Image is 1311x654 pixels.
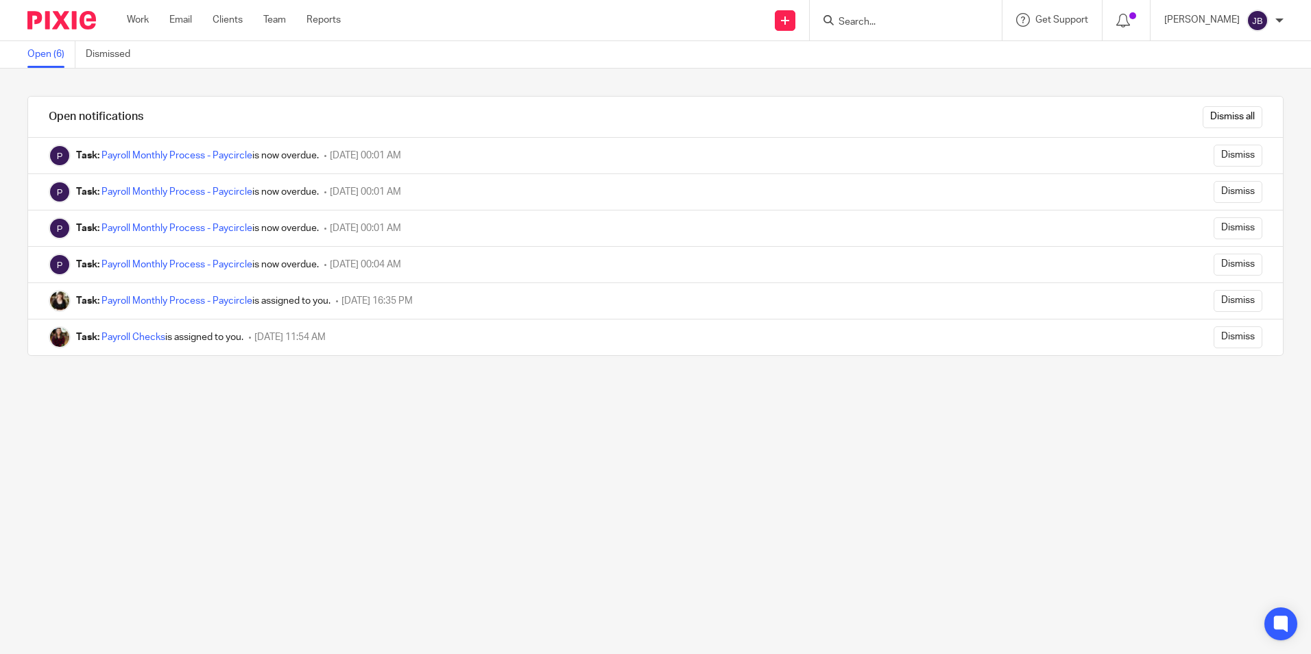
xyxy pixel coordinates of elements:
[127,13,149,27] a: Work
[76,223,99,233] b: Task:
[76,330,243,344] div: is assigned to you.
[1214,290,1262,312] input: Dismiss
[27,41,75,68] a: Open (6)
[254,332,326,342] span: [DATE] 11:54 AM
[1214,181,1262,203] input: Dismiss
[49,326,71,348] img: Kirsty Turner
[1035,15,1088,25] span: Get Support
[101,151,252,160] a: Payroll Monthly Process - Paycircle
[341,296,413,306] span: [DATE] 16:35 PM
[1214,326,1262,348] input: Dismiss
[76,187,99,197] b: Task:
[330,151,401,160] span: [DATE] 00:01 AM
[76,296,99,306] b: Task:
[1247,10,1268,32] img: svg%3E
[76,294,330,308] div: is assigned to you.
[306,13,341,27] a: Reports
[76,260,99,269] b: Task:
[49,290,71,312] img: Helen Campbell
[76,149,319,162] div: is now overdue.
[86,41,141,68] a: Dismissed
[49,254,71,276] img: Pixie
[101,296,252,306] a: Payroll Monthly Process - Paycircle
[76,185,319,199] div: is now overdue.
[330,187,401,197] span: [DATE] 00:01 AM
[76,332,99,342] b: Task:
[49,181,71,203] img: Pixie
[49,217,71,239] img: Pixie
[76,221,319,235] div: is now overdue.
[1214,145,1262,167] input: Dismiss
[1214,254,1262,276] input: Dismiss
[169,13,192,27] a: Email
[101,260,252,269] a: Payroll Monthly Process - Paycircle
[101,187,252,197] a: Payroll Monthly Process - Paycircle
[1203,106,1262,128] input: Dismiss all
[213,13,243,27] a: Clients
[76,151,99,160] b: Task:
[263,13,286,27] a: Team
[76,258,319,271] div: is now overdue.
[837,16,961,29] input: Search
[49,145,71,167] img: Pixie
[27,11,96,29] img: Pixie
[101,332,165,342] a: Payroll Checks
[330,260,401,269] span: [DATE] 00:04 AM
[330,223,401,233] span: [DATE] 00:01 AM
[49,110,143,124] h1: Open notifications
[1214,217,1262,239] input: Dismiss
[1164,13,1240,27] p: [PERSON_NAME]
[101,223,252,233] a: Payroll Monthly Process - Paycircle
